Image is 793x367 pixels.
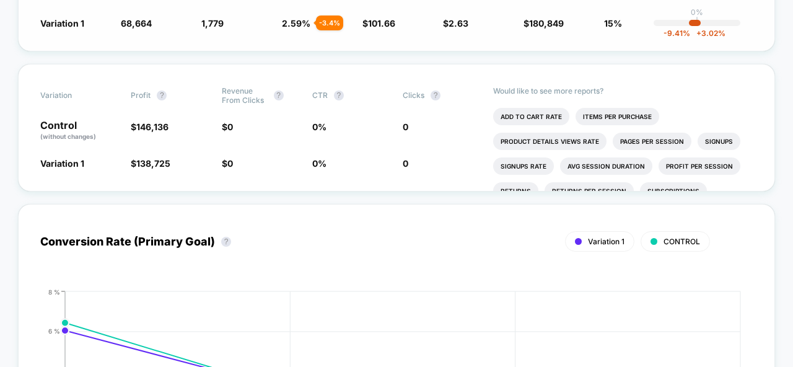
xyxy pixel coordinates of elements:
span: CONTROL [664,237,700,246]
li: Add To Cart Rate [493,108,569,125]
button: ? [431,91,440,100]
p: Would like to see more reports? [493,86,753,95]
span: 0 % [312,122,326,132]
span: Clicks [403,91,424,100]
span: Profit [131,91,151,100]
span: $ [131,122,169,132]
span: 0 [403,158,408,169]
span: $ [222,122,233,132]
p: Control [40,120,118,141]
li: Product Details Views Rate [493,133,607,150]
span: Variation 1 [40,18,84,29]
li: Returns Per Session [545,182,634,200]
li: Subscriptions [640,182,707,200]
span: 0 % [312,158,326,169]
span: 68,664 [121,18,152,29]
li: Pages Per Session [613,133,691,150]
button: ? [334,91,344,100]
li: Profit Per Session [659,157,740,175]
button: ? [221,237,231,247]
span: $ [524,18,564,29]
span: (without changes) [40,133,96,140]
span: 146,136 [136,122,169,132]
span: 0 [227,158,233,169]
p: | [696,17,698,26]
button: ? [274,91,284,100]
span: 3.02 % [690,29,725,38]
li: Avg Session Duration [560,157,652,175]
li: Signups [698,133,740,150]
span: 101.66 [368,18,395,29]
span: Variation 1 [40,158,84,169]
li: Signups Rate [493,157,554,175]
p: 0% [691,7,703,17]
span: 180,849 [529,18,564,29]
li: Returns [493,182,538,200]
span: 2.59 % [282,18,310,29]
button: ? [157,91,167,100]
span: $ [443,18,468,29]
span: 0 [227,122,233,132]
li: Items Per Purchase [576,108,659,125]
span: 2.63 [449,18,468,29]
tspan: 8 % [48,288,60,295]
div: - 3.4 % [316,15,343,30]
span: $ [131,158,170,169]
span: + [696,29,701,38]
span: Revenue From Clicks [222,86,268,105]
span: Variation 1 [588,237,624,246]
span: $ [362,18,395,29]
span: $ [222,158,233,169]
span: CTR [312,91,328,100]
span: 0 [403,122,408,132]
span: Variation [40,86,108,105]
span: 15% [604,18,622,29]
span: -9.41 % [664,29,690,38]
span: 1,779 [201,18,224,29]
span: 138,725 [136,158,170,169]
